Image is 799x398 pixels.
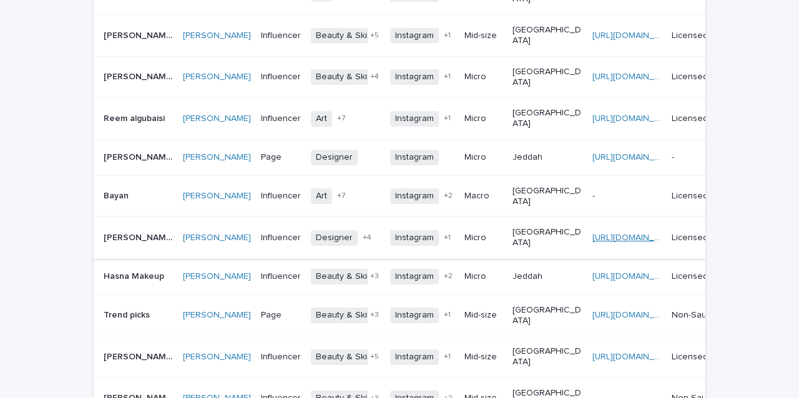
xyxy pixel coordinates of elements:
span: Instagram [390,269,439,284]
p: Influencer [261,271,301,282]
p: Licensed [672,191,716,201]
p: Jeddah [512,152,582,163]
p: Mid-size [464,352,502,362]
span: Art [311,188,332,204]
p: Danya Bayomi Designer [104,150,175,163]
p: - [592,188,597,201]
span: Instagram [390,349,439,365]
a: [PERSON_NAME] [183,310,251,321]
p: [GEOGRAPHIC_DATA] [512,67,582,88]
a: [URL][DOMAIN_NAME] [592,311,680,319]
span: Instagram [390,188,439,204]
a: [PERSON_NAME] [183,72,251,82]
p: Micro [464,72,502,82]
tr: Reem algubaisiReem algubaisi [PERSON_NAME] InfluencerArt+7Instagram+1Micro[GEOGRAPHIC_DATA][URL][... [94,98,736,140]
span: Instagram [390,28,439,44]
p: Micro [464,271,502,282]
p: [GEOGRAPHIC_DATA] [512,108,582,129]
a: [URL][DOMAIN_NAME] [592,272,680,281]
span: + 2 [444,273,453,280]
a: [PERSON_NAME] [183,352,251,362]
span: + 2 [444,192,453,200]
span: + 1 [444,115,451,122]
p: Micro [464,114,502,124]
span: + 1 [444,32,451,39]
p: Page [261,152,301,163]
p: Jeddah [512,271,582,282]
tr: BayanBayan [PERSON_NAME] InfluencerArt+7Instagram+2Macro[GEOGRAPHIC_DATA]-- Licensed [94,175,736,217]
p: Influencer [261,72,301,82]
span: + 1 [444,353,451,361]
span: + 5 [370,353,379,361]
a: [PERSON_NAME] [183,31,251,41]
span: Instagram [390,69,439,85]
span: Instagram [390,111,439,127]
p: Mid-size [464,31,502,41]
p: Reem algubaisi [104,111,167,124]
p: Non-Saudi [672,310,716,321]
tr: [PERSON_NAME][PERSON_NAME] [PERSON_NAME] InfluencerDesigner+4Instagram+1Micro[GEOGRAPHIC_DATA][UR... [94,217,736,259]
p: Micro [464,152,502,163]
tr: Hasna MakeupHasna Makeup [PERSON_NAME] InfluencerBeauty & Skincare+3Instagram+2MicroJeddah[URL][D... [94,258,736,294]
p: Elham AlDomary [104,28,175,41]
p: Licensed [672,72,716,82]
p: Influencer [261,31,301,41]
span: Beauty & Skincare [311,308,395,323]
p: Influencer [261,114,301,124]
p: Influencer [261,233,301,243]
p: Bayan [104,188,131,201]
span: Beauty & Skincare [311,349,395,365]
span: Designer [311,230,358,246]
p: [PERSON_NAME] [104,349,175,362]
tr: Trend picksTrend picks [PERSON_NAME] PageBeauty & Skincare+3Instagram+1Mid-size[GEOGRAPHIC_DATA][... [94,294,736,336]
a: [PERSON_NAME] [183,233,251,243]
p: Licensed [672,233,716,243]
span: + 4 [363,234,371,241]
p: Licensed [672,31,716,41]
a: [URL][DOMAIN_NAME][DOMAIN_NAME] [592,352,748,361]
span: Instagram [390,308,439,323]
span: Beauty & Skincare [311,28,395,44]
span: + 1 [444,73,451,80]
p: [PERSON_NAME] [104,69,175,82]
span: + 3 [370,273,379,280]
p: - [672,152,716,163]
p: [GEOGRAPHIC_DATA] [512,25,582,46]
a: [PERSON_NAME] [183,152,251,163]
p: [GEOGRAPHIC_DATA] [512,305,582,326]
p: Page [261,310,301,321]
span: + 7 [337,115,345,122]
p: [GEOGRAPHIC_DATA] [512,346,582,367]
p: Hasna Makeup [104,269,167,282]
a: [URL][DOMAIN_NAME] [592,72,680,81]
p: [GEOGRAPHIC_DATA] [512,186,582,207]
tr: [PERSON_NAME] Designer[PERSON_NAME] Designer [PERSON_NAME] PageDesignerInstagramMicroJeddah[URL][... [94,139,736,175]
p: [GEOGRAPHIC_DATA] [512,227,582,248]
span: Beauty & Skincare [311,69,395,85]
a: [PERSON_NAME] [183,271,251,282]
p: Mid-size [464,310,502,321]
span: Beauty & Skincare [311,269,395,284]
span: + 1 [444,234,451,241]
p: Macro [464,191,502,201]
a: [PERSON_NAME] [183,114,251,124]
tr: [PERSON_NAME][PERSON_NAME] [PERSON_NAME] InfluencerBeauty & Skincare+4Instagram+1Micro[GEOGRAPHIC... [94,56,736,98]
tr: [PERSON_NAME][PERSON_NAME] [PERSON_NAME] InfluencerBeauty & Skincare+5Instagram+1Mid-size[GEOGRAP... [94,15,736,57]
p: Licensed [672,114,716,124]
a: [URL][DOMAIN_NAME] [592,153,680,162]
p: Micro [464,233,502,243]
tr: [PERSON_NAME][PERSON_NAME] [PERSON_NAME] InfluencerBeauty & Skincare+5Instagram+1Mid-size[GEOGRAP... [94,336,736,378]
a: [URL][DOMAIN_NAME] [592,233,680,242]
a: [URL][DOMAIN_NAME] [592,114,680,123]
span: + 5 [370,32,379,39]
span: + 4 [370,73,379,80]
a: [PERSON_NAME] [183,191,251,201]
p: Licensed [672,271,716,282]
p: Influencer [261,191,301,201]
span: Art [311,111,332,127]
span: + 1 [444,311,451,319]
p: Licensed [672,352,716,362]
p: Influencer [261,352,301,362]
p: Trend picks [104,308,152,321]
span: Instagram [390,230,439,246]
